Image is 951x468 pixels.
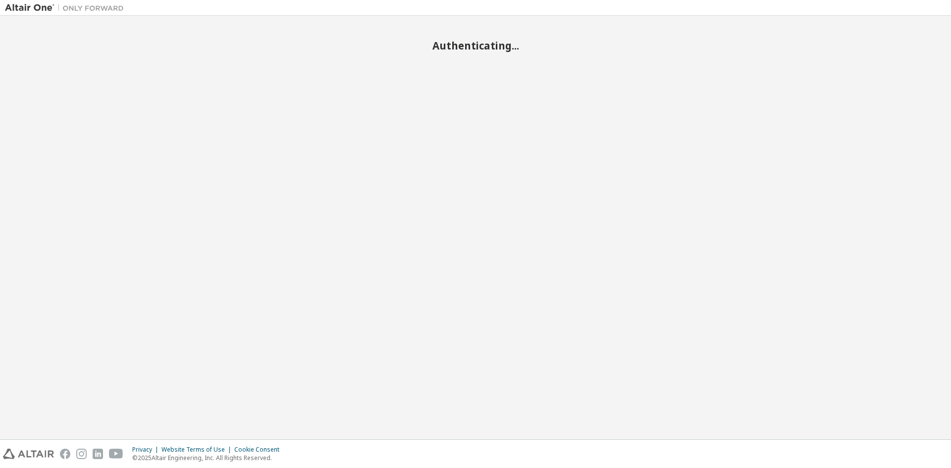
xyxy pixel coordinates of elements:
[234,446,285,454] div: Cookie Consent
[161,446,234,454] div: Website Terms of Use
[60,449,70,459] img: facebook.svg
[109,449,123,459] img: youtube.svg
[3,449,54,459] img: altair_logo.svg
[132,454,285,462] p: © 2025 Altair Engineering, Inc. All Rights Reserved.
[5,3,129,13] img: Altair One
[132,446,161,454] div: Privacy
[76,449,87,459] img: instagram.svg
[5,39,946,52] h2: Authenticating...
[93,449,103,459] img: linkedin.svg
